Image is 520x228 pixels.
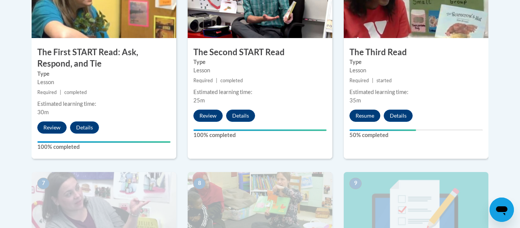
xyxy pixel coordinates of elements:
[193,129,327,131] div: Your progress
[490,198,514,222] iframe: Button to launch messaging window
[60,89,61,95] span: |
[384,110,413,122] button: Details
[193,97,205,104] span: 25m
[376,78,392,83] span: started
[193,178,206,189] span: 8
[349,88,483,96] div: Estimated learning time:
[37,109,49,115] span: 30m
[349,110,380,122] button: Resume
[216,78,217,83] span: |
[349,78,369,83] span: Required
[37,143,171,151] label: 100% completed
[349,131,483,139] label: 50% completed
[193,58,327,66] label: Type
[37,141,171,143] div: Your progress
[37,100,171,108] div: Estimated learning time:
[37,121,67,134] button: Review
[37,70,171,78] label: Type
[193,131,327,139] label: 100% completed
[349,58,483,66] label: Type
[37,78,171,86] div: Lesson
[349,97,361,104] span: 35m
[64,89,87,95] span: completed
[349,66,483,75] div: Lesson
[193,78,213,83] span: Required
[226,110,255,122] button: Details
[193,88,327,96] div: Estimated learning time:
[37,89,57,95] span: Required
[32,46,176,70] h3: The First START Read: Ask, Respond, and Tie
[188,46,332,58] h3: The Second START Read
[37,178,49,189] span: 7
[193,110,223,122] button: Review
[193,66,327,75] div: Lesson
[220,78,243,83] span: completed
[344,46,488,58] h3: The Third Read
[372,78,373,83] span: |
[70,121,99,134] button: Details
[349,129,416,131] div: Your progress
[349,178,362,189] span: 9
